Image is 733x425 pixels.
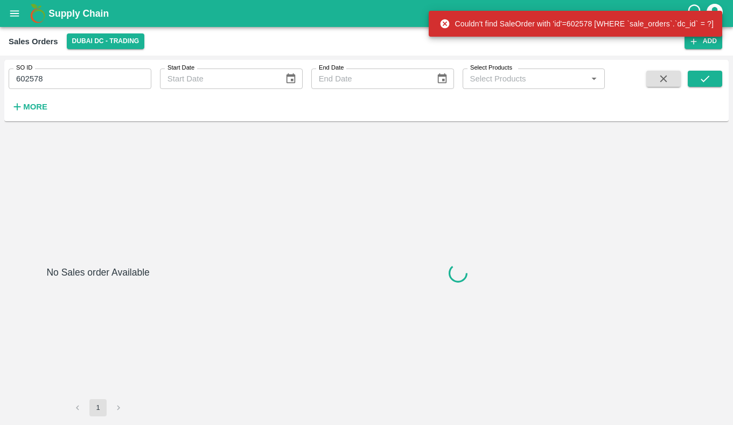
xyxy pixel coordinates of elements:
nav: pagination navigation [67,399,129,416]
div: account of current user [705,2,724,25]
label: End Date [319,64,344,72]
input: Select Products [466,72,584,86]
label: Select Products [470,64,512,72]
button: Open [587,72,601,86]
input: Start Date [160,68,277,89]
strong: More [23,102,47,111]
label: SO ID [16,64,32,72]
b: Supply Chain [48,8,109,19]
h6: No Sales order Available [46,265,149,399]
button: Add [685,33,722,49]
button: page 1 [89,399,107,416]
img: logo [27,3,48,24]
div: customer-support [686,4,705,23]
button: Select DC [67,33,145,49]
a: Supply Chain [48,6,686,21]
button: Choose date [281,68,301,89]
button: More [9,98,50,116]
input: Enter SO ID [9,68,151,89]
label: Start Date [167,64,194,72]
input: End Date [311,68,428,89]
button: open drawer [2,1,27,26]
div: Sales Orders [9,35,58,49]
div: Couldn't find SaleOrder with 'id'=602578 [WHERE `sale_orders`.`dc_id` = ?] [439,14,714,33]
button: Choose date [432,68,452,89]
